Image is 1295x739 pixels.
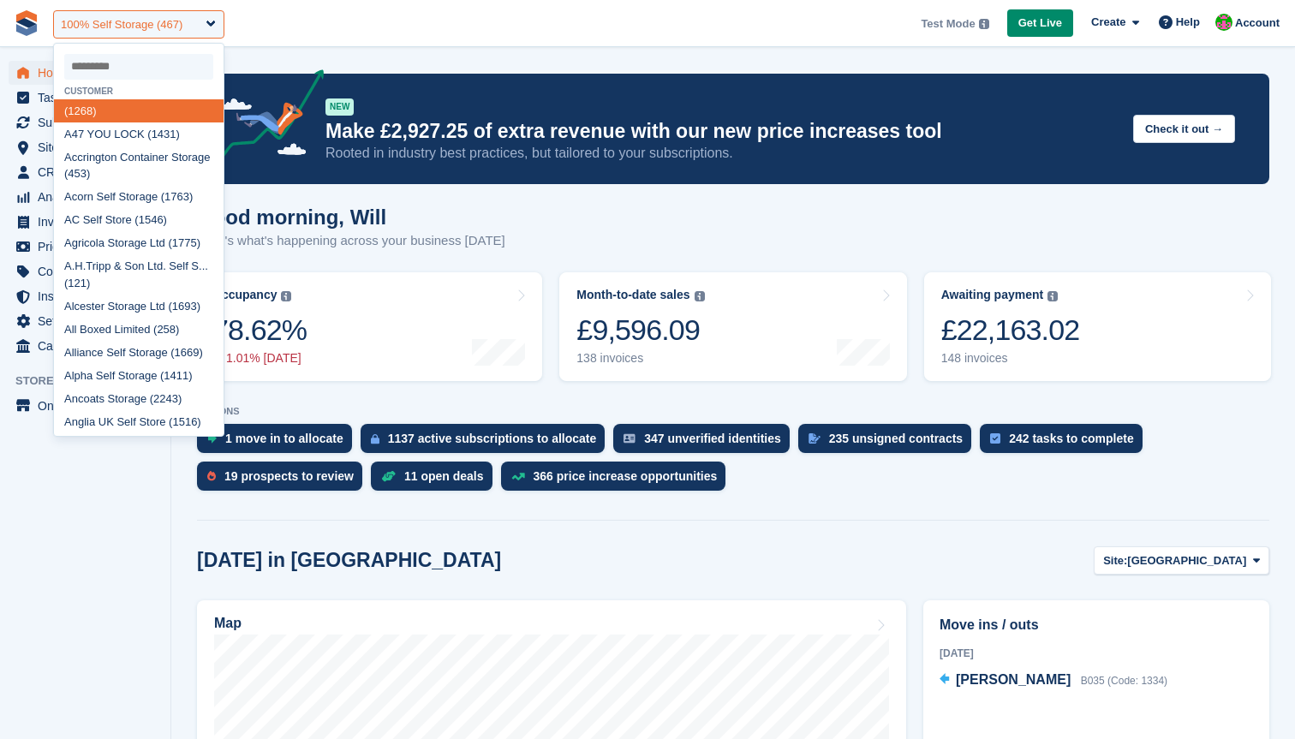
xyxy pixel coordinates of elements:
img: deal-1b604bf984904fb50ccaf53a9ad4b4a5d6e5aea283cecdc64d6e3604feb123c2.svg [381,470,396,482]
a: 11 open deals [371,462,501,499]
div: Ancoats Storage (2243) [54,387,224,410]
p: Rooted in industry best practices, but tailored to your subscriptions. [325,144,1119,163]
a: 242 tasks to complete [980,424,1151,462]
a: Month-to-date sales £9,596.09 138 invoices [559,272,906,381]
img: contract_signature_icon-13c848040528278c33f63329250d36e43548de30e8caae1d1a13099fd9432cc5.svg [809,433,821,444]
p: Here's what's happening across your business [DATE] [197,231,505,251]
a: Occupancy 78.62% 1.01% [DATE] [195,272,542,381]
h1: Good morning, Will [197,206,505,229]
a: menu [9,394,162,418]
a: menu [9,110,162,134]
span: Storefront [15,372,170,390]
span: Coupons [38,259,140,283]
div: 366 price increase opportunities [534,469,718,483]
span: Pricing [38,235,140,259]
img: stora-icon-8386f47178a22dfd0bd8f6a31ec36ba5ce8667c1dd55bd0f319d3a0aa187defe.svg [14,10,39,36]
img: Will McNeilly [1215,14,1232,31]
img: move_ins_to_allocate_icon-fdf77a2bb77ea45bf5b3d319d69a93e2d87916cf1d5bf7949dd705db3b84f3ca.svg [207,433,217,444]
a: 235 unsigned contracts [798,424,980,462]
button: Site: [GEOGRAPHIC_DATA] [1094,546,1269,575]
span: B035 (Code: 1334) [1081,675,1167,687]
span: Test Mode [921,15,975,33]
img: icon-info-grey-7440780725fd019a000dd9b08b2336e03edf1995a4989e88bcd33f0948082b44.svg [695,291,705,301]
div: [DATE] [940,646,1253,661]
a: menu [9,259,162,283]
div: Occupancy [212,288,277,302]
a: 1 move in to allocate [197,424,361,462]
img: price_increase_opportunities-93ffe204e8149a01c8c9dc8f82e8f89637d9d84a8eef4429ea346261dce0b2c0.svg [511,473,525,480]
div: 242 tasks to complete [1009,432,1134,445]
h2: Move ins / outs [940,615,1253,635]
div: All Boxed Limited (258) [54,318,224,341]
div: Customer [54,86,224,96]
div: 148 invoices [941,351,1080,366]
a: menu [9,185,162,209]
a: 1137 active subscriptions to allocate [361,424,614,462]
div: £22,163.02 [941,313,1080,348]
div: 19 prospects to review [224,469,354,483]
div: Accrington Container Storage (453) [54,146,224,186]
img: active_subscription_to_allocate_icon-d502201f5373d7db506a760aba3b589e785aa758c864c3986d89f69b8ff3... [371,433,379,444]
span: Account [1235,15,1280,32]
span: Settings [38,309,140,333]
div: Month-to-date sales [576,288,689,302]
div: A.H.Tripp & Son Ltd. Self S... (121) [54,255,224,295]
span: Sites [38,135,140,159]
div: 100% Self Storage (467) [61,16,182,33]
img: prospect-51fa495bee0391a8d652442698ab0144808aea92771e9ea1ae160a38d050c398.svg [207,471,216,481]
img: icon-info-grey-7440780725fd019a000dd9b08b2336e03edf1995a4989e88bcd33f0948082b44.svg [979,19,989,29]
span: Site: [1103,552,1127,569]
span: [PERSON_NAME] [956,672,1071,687]
div: 235 unsigned contracts [829,432,963,445]
h2: Map [214,616,242,631]
h2: [DATE] in [GEOGRAPHIC_DATA] [197,549,501,572]
div: £9,596.09 [576,313,704,348]
a: menu [9,235,162,259]
span: CRM [38,160,140,184]
span: Subscriptions [38,110,140,134]
div: Acorn Self Storage (1763) [54,186,224,209]
div: 1.01% [DATE] [212,351,307,366]
div: 1137 active subscriptions to allocate [388,432,597,445]
a: 366 price increase opportunities [501,462,735,499]
div: Awaiting payment [941,288,1044,302]
div: 1 move in to allocate [225,432,343,445]
span: Get Live [1018,15,1062,32]
span: Help [1176,14,1200,31]
img: task-75834270c22a3079a89374b754ae025e5fb1db73e45f91037f5363f120a921f8.svg [990,433,1000,444]
div: 138 invoices [576,351,704,366]
span: Online Store [38,394,140,418]
img: price-adjustments-announcement-icon-8257ccfd72463d97f412b2fc003d46551f7dbcb40ab6d574587a9cd5c0d94... [205,69,325,167]
a: menu [9,86,162,110]
div: AC Self Store (1546) [54,209,224,232]
div: Agricola Storage Ltd (1775) [54,232,224,255]
span: Create [1091,14,1125,31]
a: menu [9,61,162,85]
a: 19 prospects to review [197,462,371,499]
div: Alliance Self Storage (1669) [54,341,224,364]
span: Insurance [38,284,140,308]
img: verify_identity-adf6edd0f0f0b5bbfe63781bf79b02c33cf7c696d77639b501bdc392416b5a36.svg [624,433,636,444]
div: Alpha Self Storage (1411) [54,364,224,387]
span: Tasks [38,86,140,110]
a: menu [9,334,162,358]
div: Alcester Storage Ltd (1693) [54,295,224,318]
div: (1268) [54,99,224,122]
div: Anglia UK Self Store (1516) [54,410,224,433]
span: Capital [38,334,140,358]
img: icon-info-grey-7440780725fd019a000dd9b08b2336e03edf1995a4989e88bcd33f0948082b44.svg [1047,291,1058,301]
a: menu [9,210,162,234]
a: menu [9,309,162,333]
span: Analytics [38,185,140,209]
a: Get Live [1007,9,1073,38]
button: Check it out → [1133,115,1235,143]
a: menu [9,135,162,159]
a: menu [9,160,162,184]
div: 347 unverified identities [644,432,781,445]
a: [PERSON_NAME] B035 (Code: 1334) [940,670,1167,692]
div: A47 YOU LOCK (1431) [54,122,224,146]
a: menu [9,284,162,308]
a: Awaiting payment £22,163.02 148 invoices [924,272,1271,381]
div: NEW [325,98,354,116]
img: icon-info-grey-7440780725fd019a000dd9b08b2336e03edf1995a4989e88bcd33f0948082b44.svg [281,291,291,301]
